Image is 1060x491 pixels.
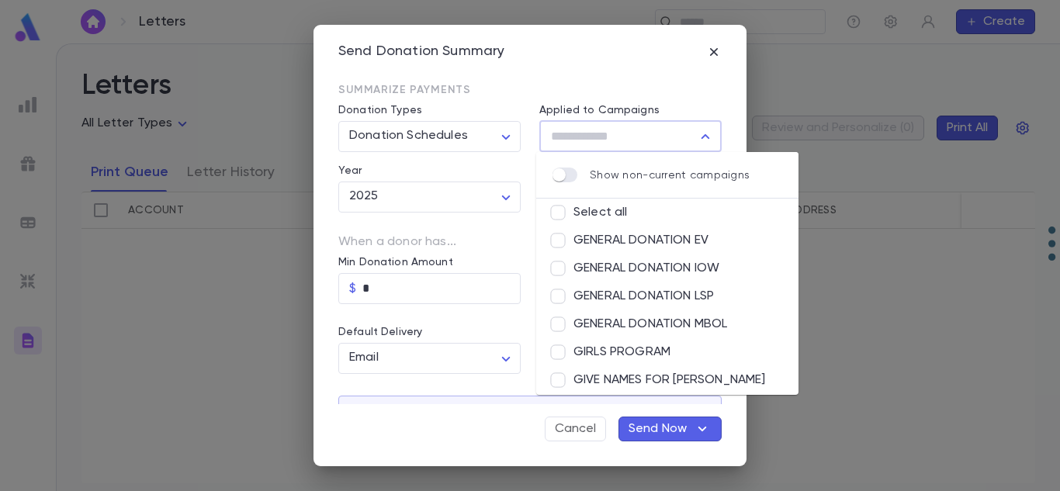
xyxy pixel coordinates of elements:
[590,169,750,182] p: Show non-current campaigns
[536,366,798,394] li: GIVE NAMES FOR [PERSON_NAME]
[349,351,379,364] span: Email
[338,121,521,151] div: Donation Schedules
[349,281,356,296] p: $
[618,417,722,441] button: Send Now
[338,85,471,95] span: Summarize Payments
[539,104,660,116] label: Applied to Campaigns
[338,343,521,373] div: Email
[545,417,606,441] button: Cancel
[536,282,798,310] li: GENERAL DONATION LSP
[338,256,453,268] label: Min Donation Amount
[338,326,422,338] label: Default Delivery
[536,254,798,282] li: GENERAL DONATION IOW
[338,234,722,250] p: When a donor has...
[536,199,798,226] li: Select all
[536,226,798,254] li: GENERAL DONATION EV
[338,104,422,116] label: Donation Types
[536,310,798,338] li: GENERAL DONATION MBOL
[338,164,362,177] label: Year
[536,338,798,366] li: GIRLS PROGRAM
[349,190,379,202] span: 2025
[536,394,798,422] li: IGGUD OF WESTGATE SPONSORSHIP
[695,126,716,147] button: Close
[338,396,722,431] div: Donation Summary Template
[349,130,468,142] span: Donation Schedules
[338,182,521,212] div: 2025
[629,421,687,437] p: Send Now
[338,43,504,61] div: Send Donation Summary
